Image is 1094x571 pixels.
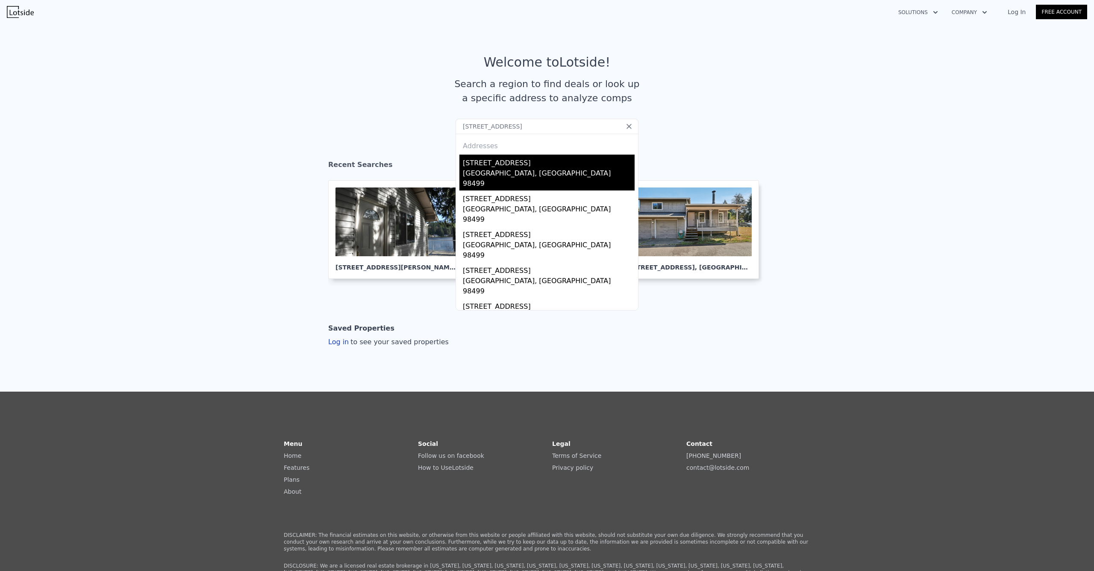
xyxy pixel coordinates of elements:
div: [STREET_ADDRESS] [463,298,635,312]
button: Solutions [891,5,945,20]
div: [STREET_ADDRESS][PERSON_NAME][PERSON_NAME] , [PERSON_NAME][GEOGRAPHIC_DATA] [335,256,458,272]
div: Saved Properties [328,320,394,337]
a: [STREET_ADDRESS][PERSON_NAME][PERSON_NAME], [PERSON_NAME][GEOGRAPHIC_DATA] [328,180,472,279]
a: [STREET_ADDRESS], [GEOGRAPHIC_DATA] [622,180,766,279]
div: [STREET_ADDRESS] [463,262,635,276]
strong: Contact [686,440,712,447]
div: [STREET_ADDRESS] [463,190,635,204]
a: Features [284,464,309,471]
a: Free Account [1036,5,1087,19]
p: DISCLAIMER: The financial estimates on this website, or otherwise from this website or people aff... [284,532,810,552]
div: [GEOGRAPHIC_DATA], [GEOGRAPHIC_DATA] 98499 [463,168,635,190]
div: Log in [328,337,449,347]
a: Privacy policy [552,464,593,471]
strong: Social [418,440,438,447]
a: Plans [284,476,300,483]
img: Lotside [7,6,34,18]
div: [STREET_ADDRESS] [463,226,635,240]
input: Search an address or region... [456,119,638,134]
div: Search a region to find deals or look up a specific address to analyze comps [451,77,643,105]
a: Follow us on facebook [418,452,484,459]
div: [GEOGRAPHIC_DATA], [GEOGRAPHIC_DATA] 98499 [463,240,635,262]
div: [GEOGRAPHIC_DATA], [GEOGRAPHIC_DATA] 98499 [463,204,635,226]
a: Terms of Service [552,452,601,459]
a: contact@lotside.com [686,464,749,471]
button: Company [945,5,994,20]
div: Addresses [459,134,635,155]
div: [STREET_ADDRESS] , [GEOGRAPHIC_DATA] [629,256,752,272]
div: [STREET_ADDRESS] [463,155,635,168]
div: Welcome to Lotside ! [484,55,611,70]
strong: Legal [552,440,571,447]
a: About [284,488,301,495]
a: Log In [997,8,1036,16]
a: How to UseLotside [418,464,473,471]
div: Recent Searches [328,153,766,180]
div: [GEOGRAPHIC_DATA], [GEOGRAPHIC_DATA] 98499 [463,276,635,298]
a: [PHONE_NUMBER] [686,452,741,459]
a: Home [284,452,301,459]
strong: Menu [284,440,302,447]
span: to see your saved properties [349,338,449,346]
